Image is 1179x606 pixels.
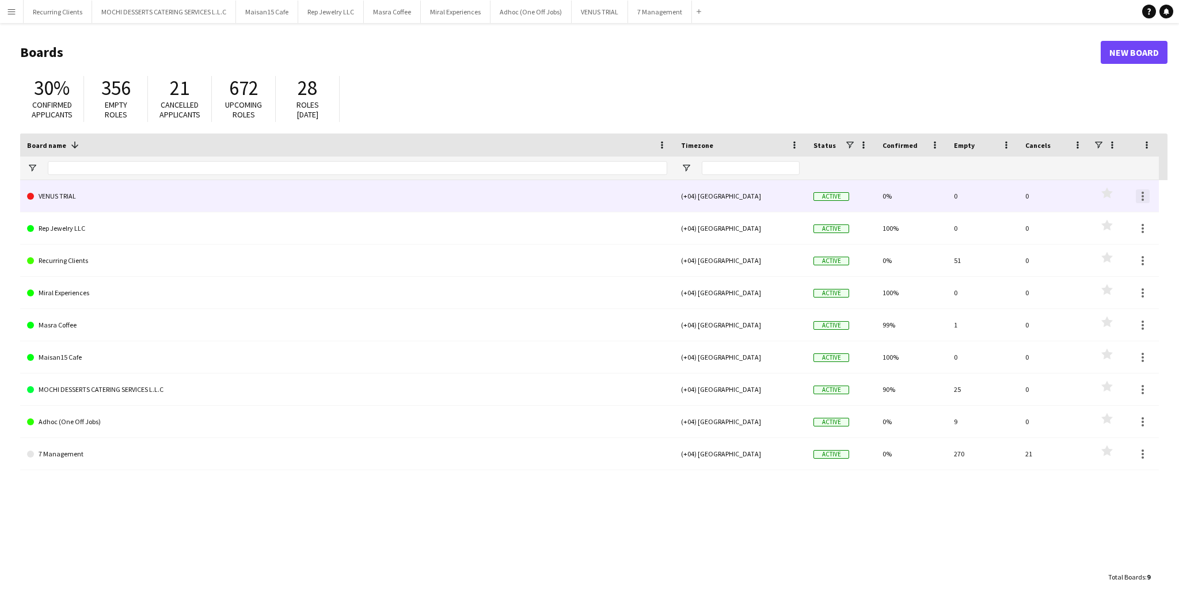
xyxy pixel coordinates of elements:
[1025,141,1051,150] span: Cancels
[813,141,836,150] span: Status
[27,277,667,309] a: Miral Experiences
[24,1,92,23] button: Recurring Clients
[702,161,800,175] input: Timezone Filter Input
[1018,406,1090,437] div: 0
[27,163,37,173] button: Open Filter Menu
[883,141,918,150] span: Confirmed
[813,321,849,330] span: Active
[947,277,1018,308] div: 0
[1108,573,1145,581] span: Total Boards
[674,373,807,405] div: (+04) [GEOGRAPHIC_DATA]
[876,438,947,470] div: 0%
[876,212,947,244] div: 100%
[813,192,849,201] span: Active
[813,418,849,426] span: Active
[813,386,849,394] span: Active
[947,212,1018,244] div: 0
[628,1,692,23] button: 7 Management
[27,341,667,373] a: Maisan15 Cafe
[27,373,667,406] a: MOCHI DESSERTS CATERING SERVICES L.L.C
[876,245,947,276] div: 0%
[159,100,200,120] span: Cancelled applicants
[296,100,319,120] span: Roles [DATE]
[674,438,807,470] div: (+04) [GEOGRAPHIC_DATA]
[1018,180,1090,212] div: 0
[1018,277,1090,308] div: 0
[813,257,849,265] span: Active
[1018,212,1090,244] div: 0
[813,353,849,362] span: Active
[813,289,849,298] span: Active
[947,373,1018,405] div: 25
[101,75,131,101] span: 356
[876,373,947,405] div: 90%
[674,341,807,373] div: (+04) [GEOGRAPHIC_DATA]
[105,100,127,120] span: Empty roles
[48,161,667,175] input: Board name Filter Input
[364,1,421,23] button: Masra Coffee
[813,450,849,459] span: Active
[421,1,490,23] button: Miral Experiences
[947,438,1018,470] div: 270
[947,406,1018,437] div: 9
[876,277,947,308] div: 100%
[876,309,947,341] div: 99%
[954,141,975,150] span: Empty
[27,141,66,150] span: Board name
[27,309,667,341] a: Masra Coffee
[681,141,713,150] span: Timezone
[1018,373,1090,405] div: 0
[27,212,667,245] a: Rep Jewelry LLC
[572,1,628,23] button: VENUS TRIAL
[674,245,807,276] div: (+04) [GEOGRAPHIC_DATA]
[236,1,298,23] button: Maisan15 Cafe
[1018,309,1090,341] div: 0
[681,163,691,173] button: Open Filter Menu
[225,100,262,120] span: Upcoming roles
[674,309,807,341] div: (+04) [GEOGRAPHIC_DATA]
[1101,41,1167,64] a: New Board
[876,341,947,373] div: 100%
[674,277,807,308] div: (+04) [GEOGRAPHIC_DATA]
[27,245,667,277] a: Recurring Clients
[1018,438,1090,470] div: 21
[27,438,667,470] a: 7 Management
[1147,573,1150,581] span: 9
[674,406,807,437] div: (+04) [GEOGRAPHIC_DATA]
[674,180,807,212] div: (+04) [GEOGRAPHIC_DATA]
[298,75,317,101] span: 28
[1018,341,1090,373] div: 0
[1018,245,1090,276] div: 0
[947,245,1018,276] div: 51
[813,224,849,233] span: Active
[92,1,236,23] button: MOCHI DESSERTS CATERING SERVICES L.L.C
[32,100,73,120] span: Confirmed applicants
[674,212,807,244] div: (+04) [GEOGRAPHIC_DATA]
[27,180,667,212] a: VENUS TRIAL
[170,75,189,101] span: 21
[947,309,1018,341] div: 1
[27,406,667,438] a: Adhoc (One Off Jobs)
[20,44,1101,61] h1: Boards
[229,75,258,101] span: 672
[947,180,1018,212] div: 0
[876,406,947,437] div: 0%
[298,1,364,23] button: Rep Jewelry LLC
[1108,566,1150,588] div: :
[947,341,1018,373] div: 0
[34,75,70,101] span: 30%
[490,1,572,23] button: Adhoc (One Off Jobs)
[876,180,947,212] div: 0%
